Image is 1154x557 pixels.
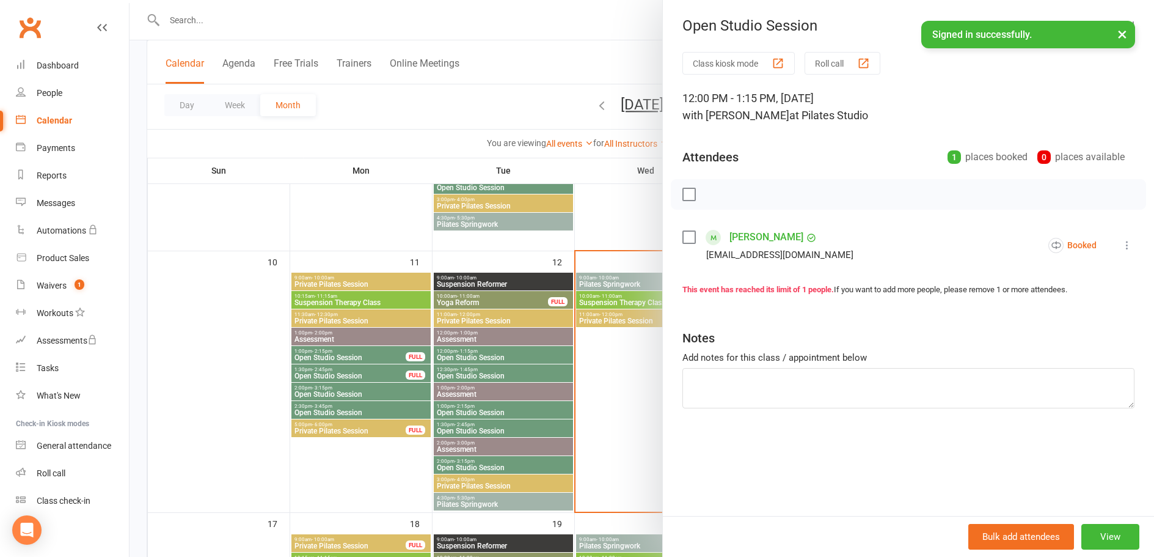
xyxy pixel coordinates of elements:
[948,150,961,164] div: 1
[12,515,42,545] div: Open Intercom Messenger
[37,441,111,451] div: General attendance
[16,432,129,460] a: General attendance kiosk mode
[37,391,81,400] div: What's New
[16,52,129,79] a: Dashboard
[789,109,868,122] span: at Pilates Studio
[682,350,1134,365] div: Add notes for this class / appointment below
[37,468,65,478] div: Roll call
[16,135,129,162] a: Payments
[932,29,1032,40] span: Signed in successfully.
[37,308,73,318] div: Workouts
[729,227,803,247] a: [PERSON_NAME]
[805,52,880,75] button: Roll call
[682,90,1134,124] div: 12:00 PM - 1:15 PM, [DATE]
[16,382,129,410] a: What's New
[37,363,59,373] div: Tasks
[663,17,1154,34] div: Open Studio Session
[16,460,129,487] a: Roll call
[16,190,129,217] a: Messages
[16,107,129,135] a: Calendar
[16,162,129,190] a: Reports
[1048,238,1097,253] div: Booked
[1037,150,1051,164] div: 0
[37,281,67,290] div: Waivers
[682,330,715,347] div: Notes
[1037,149,1125,166] div: places available
[1111,21,1133,47] button: ×
[37,171,67,180] div: Reports
[682,109,789,122] span: with [PERSON_NAME]
[16,327,129,355] a: Assessments
[37,198,75,208] div: Messages
[37,88,62,98] div: People
[37,253,89,263] div: Product Sales
[16,355,129,382] a: Tasks
[968,524,1074,550] button: Bulk add attendees
[37,336,97,345] div: Assessments
[948,149,1028,166] div: places booked
[37,116,72,125] div: Calendar
[16,272,129,300] a: Waivers 1
[682,284,1134,297] div: If you want to add more people, please remove 1 or more attendees.
[706,247,853,263] div: [EMAIL_ADDRESS][DOMAIN_NAME]
[37,226,86,235] div: Automations
[37,496,90,506] div: Class check-in
[75,279,84,290] span: 1
[37,143,75,153] div: Payments
[15,12,45,43] a: Clubworx
[682,52,795,75] button: Class kiosk mode
[1081,524,1139,550] button: View
[37,61,79,70] div: Dashboard
[16,217,129,245] a: Automations
[682,285,834,294] strong: This event has reached its limit of 1 people.
[16,300,129,327] a: Workouts
[682,149,739,166] div: Attendees
[16,79,129,107] a: People
[16,487,129,515] a: Class kiosk mode
[16,245,129,272] a: Product Sales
